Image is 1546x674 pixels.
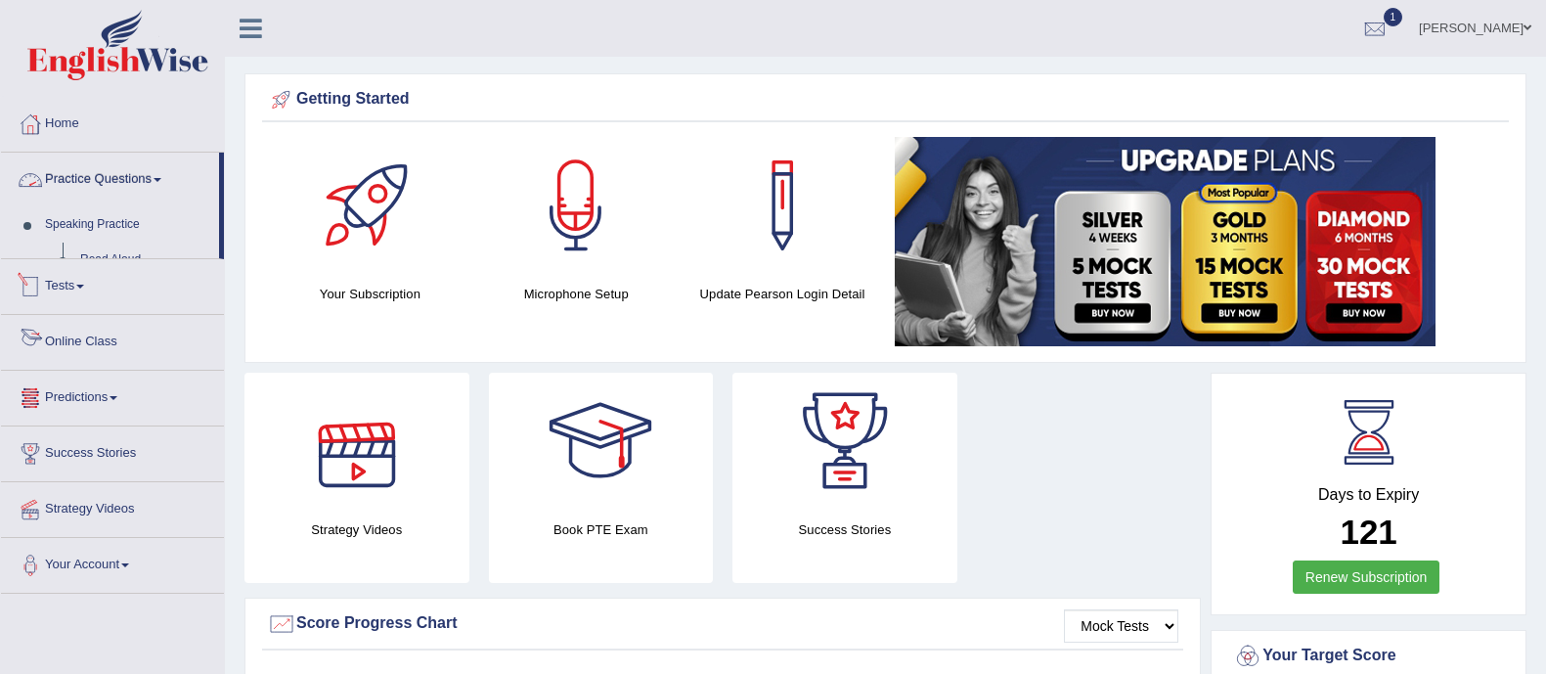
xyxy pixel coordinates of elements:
[1384,8,1403,26] span: 1
[1340,513,1396,551] b: 121
[71,243,219,278] a: Read Aloud
[1,259,224,308] a: Tests
[732,519,957,540] h4: Success Stories
[1233,486,1504,504] h4: Days to Expiry
[1,371,224,420] a: Predictions
[895,137,1436,346] img: small5.jpg
[1,153,219,202] a: Practice Questions
[36,207,219,243] a: Speaking Practice
[244,519,469,540] h4: Strategy Videos
[1,482,224,531] a: Strategy Videos
[483,284,670,304] h4: Microphone Setup
[489,519,714,540] h4: Book PTE Exam
[277,284,464,304] h4: Your Subscription
[1,97,224,146] a: Home
[1,538,224,587] a: Your Account
[1,427,224,475] a: Success Stories
[267,85,1504,114] div: Getting Started
[689,284,876,304] h4: Update Pearson Login Detail
[267,609,1178,639] div: Score Progress Chart
[1,315,224,364] a: Online Class
[1233,642,1504,671] div: Your Target Score
[1293,561,1440,594] a: Renew Subscription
